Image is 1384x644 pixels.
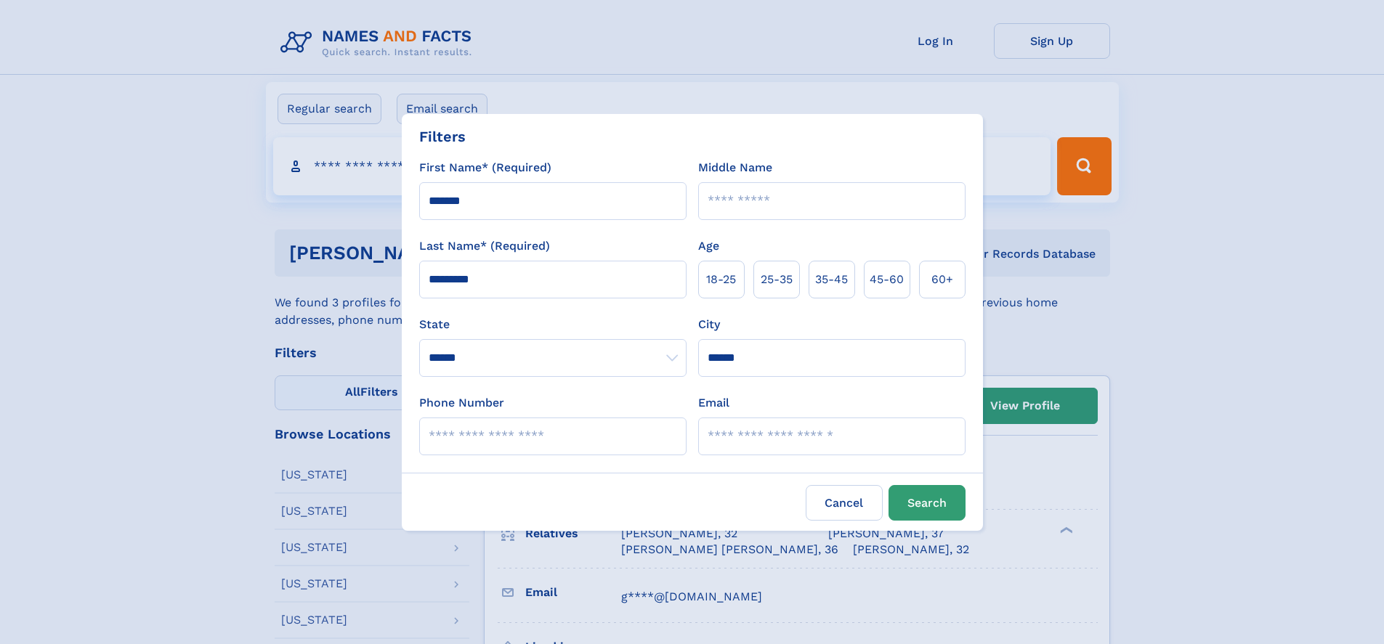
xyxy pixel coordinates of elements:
label: First Name* (Required) [419,159,551,176]
span: 35‑45 [815,271,848,288]
label: Middle Name [698,159,772,176]
span: 18‑25 [706,271,736,288]
div: Filters [419,126,466,147]
span: 25‑35 [761,271,793,288]
label: Cancel [806,485,883,521]
label: Phone Number [419,394,504,412]
label: State [419,316,687,333]
button: Search [889,485,966,521]
span: 60+ [931,271,953,288]
label: City [698,316,720,333]
label: Email [698,394,729,412]
label: Age [698,237,719,255]
label: Last Name* (Required) [419,237,550,255]
span: 45‑60 [870,271,904,288]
